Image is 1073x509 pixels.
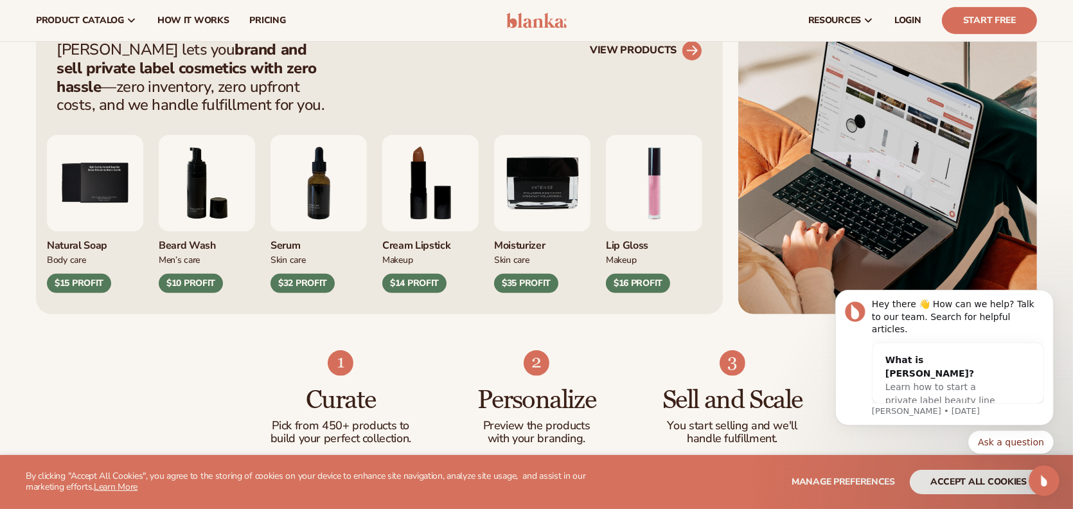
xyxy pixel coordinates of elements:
button: accept all cookies [910,470,1047,494]
div: $16 PROFIT [606,274,670,293]
h3: Curate [269,386,413,415]
div: Men’s Care [159,253,255,266]
button: Manage preferences [792,470,895,494]
div: Natural Soap [47,231,143,253]
span: How It Works [157,15,229,26]
span: Manage preferences [792,476,895,488]
div: 6 / 9 [159,135,255,293]
div: Beard Wash [159,231,255,253]
div: $15 PROFIT [47,274,111,293]
img: Shopify Image 5 [524,350,549,376]
span: LOGIN [894,15,921,26]
img: logo [506,13,567,28]
p: with your branding. [465,433,609,445]
p: By clicking "Accept All Cookies", you agree to the storing of cookies on your device to enhance s... [26,471,624,493]
div: Moisturizer [494,231,590,253]
img: Luxury cream lipstick. [382,135,479,231]
p: You start selling and we'll [660,420,804,433]
h3: Personalize [465,386,609,415]
a: VIEW PRODUCTS [590,40,702,61]
div: Skin Care [494,253,590,266]
p: [PERSON_NAME] lets you —zero inventory, zero upfront costs, and we handle fulfillment for you. [57,40,333,114]
div: Serum [270,231,367,253]
p: Preview the products [465,420,609,433]
img: Pink lip gloss. [606,135,702,231]
strong: brand and sell private label cosmetics with zero hassle [57,39,317,97]
div: Skin Care [270,253,367,266]
div: 7 / 9 [270,135,367,293]
div: Lip Gloss [606,231,702,253]
iframe: Intercom live chat [1029,465,1060,496]
img: Shopify Image 4 [328,350,353,376]
div: $14 PROFIT [382,274,447,293]
div: Makeup [606,253,702,266]
div: Body Care [47,253,143,266]
p: handle fulfillment. [660,433,804,445]
p: Pick from 450+ products to build your perfect collection. [269,420,413,445]
div: Cream Lipstick [382,231,479,253]
iframe: Intercom notifications message [816,260,1073,474]
span: resources [808,15,861,26]
div: 5 / 9 [47,135,143,293]
div: $10 PROFIT [159,274,223,293]
div: 8 / 9 [382,135,479,293]
div: 9 / 9 [494,135,590,293]
img: Shopify Image 6 [720,350,745,376]
span: product catalog [36,15,124,26]
img: Moisturizer. [494,135,590,231]
a: Start Free [942,7,1037,34]
h3: Sell and Scale [660,386,804,415]
img: Foaming beard wash. [159,135,255,231]
img: Shopify Image 2 [738,20,1037,314]
div: $35 PROFIT [494,274,558,293]
img: Collagen and retinol serum. [270,135,367,231]
div: 1 / 9 [606,135,702,293]
div: $32 PROFIT [270,274,335,293]
span: pricing [249,15,285,26]
div: Makeup [382,253,479,266]
img: Nature bar of soap. [47,135,143,231]
a: Learn More [94,481,137,493]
